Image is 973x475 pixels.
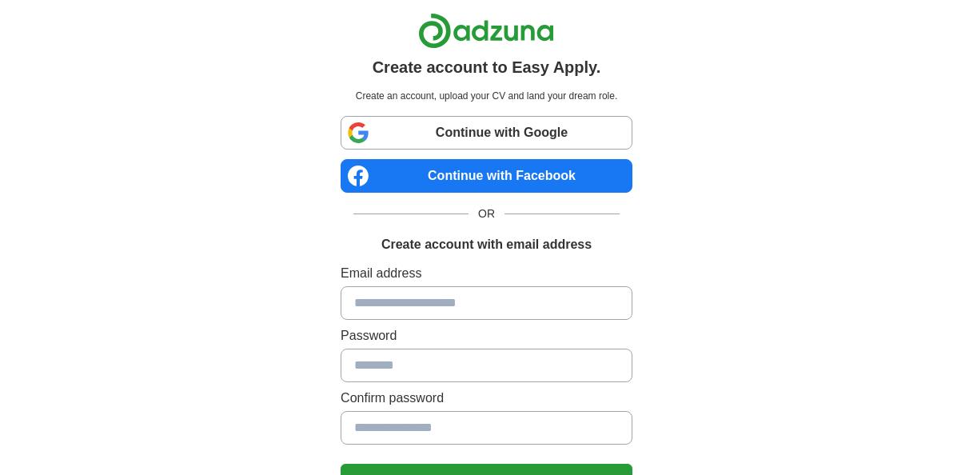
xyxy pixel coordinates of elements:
img: Adzuna logo [418,13,554,49]
h1: Create account with email address [381,235,592,254]
label: Password [341,326,632,345]
p: Create an account, upload your CV and land your dream role. [344,89,629,103]
a: Continue with Facebook [341,159,632,193]
span: OR [469,206,504,222]
a: Continue with Google [341,116,632,150]
label: Email address [341,264,632,283]
h1: Create account to Easy Apply. [373,55,601,79]
label: Confirm password [341,389,632,408]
